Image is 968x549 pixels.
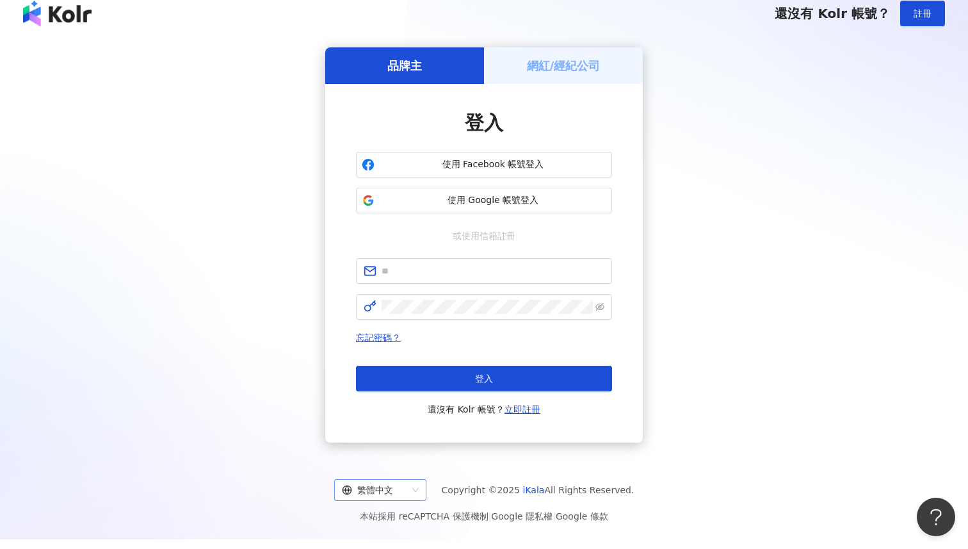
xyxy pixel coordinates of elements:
[428,402,540,417] span: 還沒有 Kolr 帳號？
[356,188,612,213] button: 使用 Google 帳號登入
[380,194,606,207] span: 使用 Google 帳號登入
[465,111,503,134] span: 登入
[444,229,524,243] span: 或使用信箱註冊
[914,8,932,19] span: 註冊
[356,366,612,391] button: 登入
[504,404,540,414] a: 立即註冊
[356,152,612,177] button: 使用 Facebook 帳號登入
[491,511,553,521] a: Google 隱私權
[475,373,493,384] span: 登入
[380,158,606,171] span: 使用 Facebook 帳號登入
[917,498,955,536] iframe: Help Scout Beacon - Open
[342,480,407,500] div: 繁體中文
[488,511,492,521] span: |
[527,58,601,74] h5: 網紅/經紀公司
[356,332,401,343] a: 忘記密碼？
[775,6,890,21] span: 還沒有 Kolr 帳號？
[360,509,608,524] span: 本站採用 reCAPTCHA 保護機制
[23,1,92,26] img: logo
[442,482,634,498] span: Copyright © 2025 All Rights Reserved.
[595,302,604,311] span: eye-invisible
[553,511,556,521] span: |
[900,1,945,26] button: 註冊
[556,511,608,521] a: Google 條款
[387,58,422,74] h5: 品牌主
[523,485,545,495] a: iKala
